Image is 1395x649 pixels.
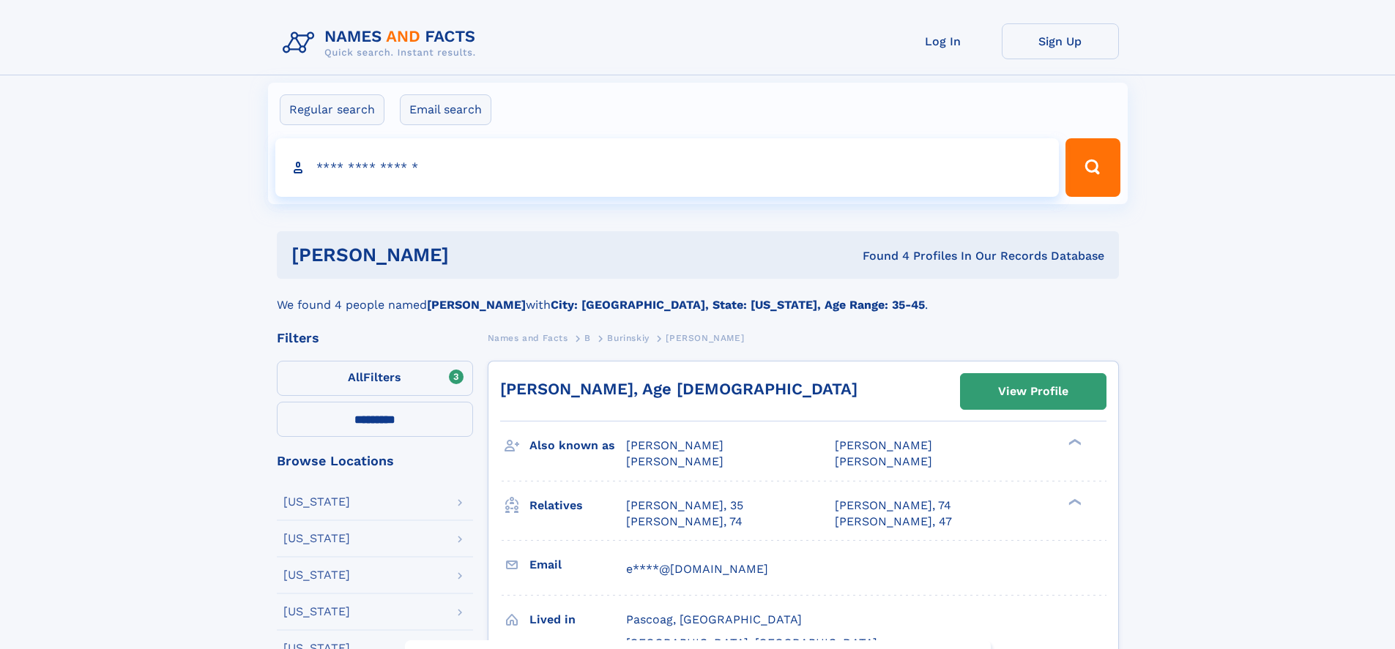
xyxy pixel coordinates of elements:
a: B [584,329,591,347]
span: All [348,370,363,384]
div: View Profile [998,375,1068,408]
span: B [584,333,591,343]
input: search input [275,138,1060,197]
img: Logo Names and Facts [277,23,488,63]
div: [US_STATE] [283,496,350,508]
div: Browse Locations [277,454,473,468]
span: Burinskiy [607,333,649,343]
button: Search Button [1065,138,1120,197]
b: City: [GEOGRAPHIC_DATA], State: [US_STATE], Age Range: 35-45 [551,298,925,312]
label: Email search [400,94,491,125]
div: [US_STATE] [283,533,350,544]
a: [PERSON_NAME], 74 [835,498,951,514]
div: ❯ [1065,497,1082,506]
div: [US_STATE] [283,569,350,581]
div: We found 4 people named with . [277,279,1119,314]
div: Filters [277,331,473,345]
h3: Also known as [529,433,626,458]
b: [PERSON_NAME] [427,298,526,312]
div: Found 4 Profiles In Our Records Database [655,248,1104,264]
h3: Lived in [529,607,626,632]
h3: Relatives [529,493,626,518]
a: [PERSON_NAME], 74 [626,514,743,530]
a: View Profile [961,374,1106,409]
a: Burinskiy [607,329,649,347]
span: [PERSON_NAME] [835,438,932,452]
a: Sign Up [1002,23,1119,59]
label: Regular search [280,94,384,125]
a: Log In [885,23,1002,59]
span: [PERSON_NAME] [626,454,723,468]
span: Pascoag, [GEOGRAPHIC_DATA] [626,612,802,626]
span: [PERSON_NAME] [626,438,723,452]
a: [PERSON_NAME], Age [DEMOGRAPHIC_DATA] [500,380,858,398]
span: [PERSON_NAME] [666,333,744,343]
label: Filters [277,361,473,396]
a: Names and Facts [488,329,568,347]
a: [PERSON_NAME], 35 [626,498,743,514]
h1: [PERSON_NAME] [291,246,656,264]
span: [PERSON_NAME] [835,454,932,468]
div: [US_STATE] [283,606,350,618]
div: ❯ [1065,438,1082,447]
h3: Email [529,552,626,577]
a: [PERSON_NAME], 47 [835,514,952,530]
